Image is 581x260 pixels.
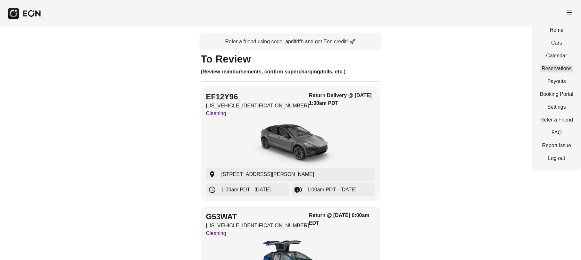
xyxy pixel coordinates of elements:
h2: G53WAT [206,212,309,222]
a: Report Issue [540,142,573,149]
p: Cleaning [206,110,309,117]
a: Cars [540,39,573,47]
a: Payouts [540,78,573,85]
p: Cleaning [206,230,309,237]
h2: EF12Y96 [206,92,309,102]
a: Home [540,26,573,34]
h3: Return @ [DATE] 6:00am EDT [309,212,375,227]
a: Calendar [540,52,573,60]
a: Settings [540,103,573,111]
p: [US_VEHICLE_IDENTIFICATION_NUMBER] [206,102,309,110]
span: menu [566,9,573,16]
p: [US_VEHICLE_IDENTIFICATION_NUMBER] [206,222,309,230]
span: location_on [209,171,216,178]
a: Booking Portal [540,90,573,98]
a: Refer a friend using code: aprilfdfb and get Eon credit! 🚀 [201,35,380,49]
img: car [243,120,339,168]
h1: To Review [201,55,380,63]
a: Log out [540,155,573,162]
button: EF12Y96[US_VEHICLE_IDENTIFICATION_NUMBER]CleaningReturn Delivery @ [DATE] 1:00am PDTcar[STREET_AD... [201,87,380,201]
span: 1:00am PDT - [DATE] [221,186,271,194]
a: Refer a Friend [540,116,573,124]
h3: Return Delivery @ [DATE] 1:00am PDT [309,92,375,107]
span: 1:00am PDT - [DATE] [307,186,357,194]
h3: (Review reimbursements, confirm supercharging/tolls, etc.) [201,68,380,76]
span: [STREET_ADDRESS][PERSON_NAME] [221,171,314,178]
span: browse_gallery [295,186,302,194]
a: Reservations [540,65,573,72]
a: FAQ [540,129,573,137]
span: schedule [209,186,216,194]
